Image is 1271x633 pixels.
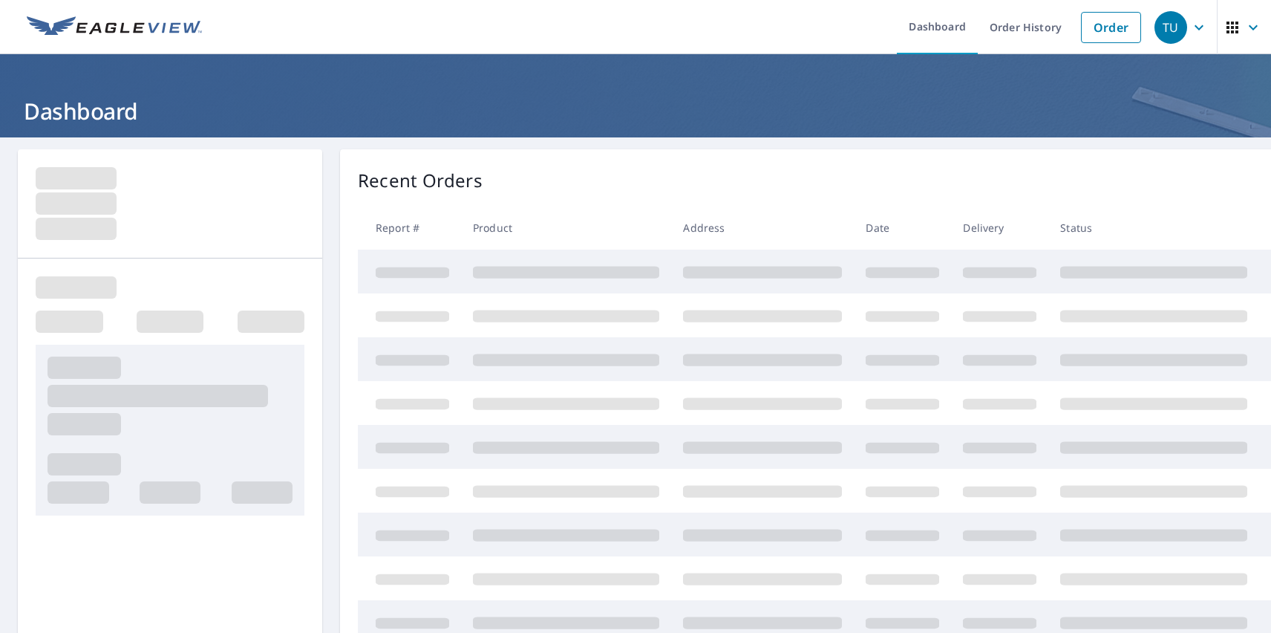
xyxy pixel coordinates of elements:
[27,16,202,39] img: EV Logo
[951,206,1048,250] th: Delivery
[1048,206,1259,250] th: Status
[1081,12,1141,43] a: Order
[358,206,461,250] th: Report #
[18,96,1253,126] h1: Dashboard
[1154,11,1187,44] div: TU
[854,206,951,250] th: Date
[461,206,671,250] th: Product
[358,167,483,194] p: Recent Orders
[671,206,854,250] th: Address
